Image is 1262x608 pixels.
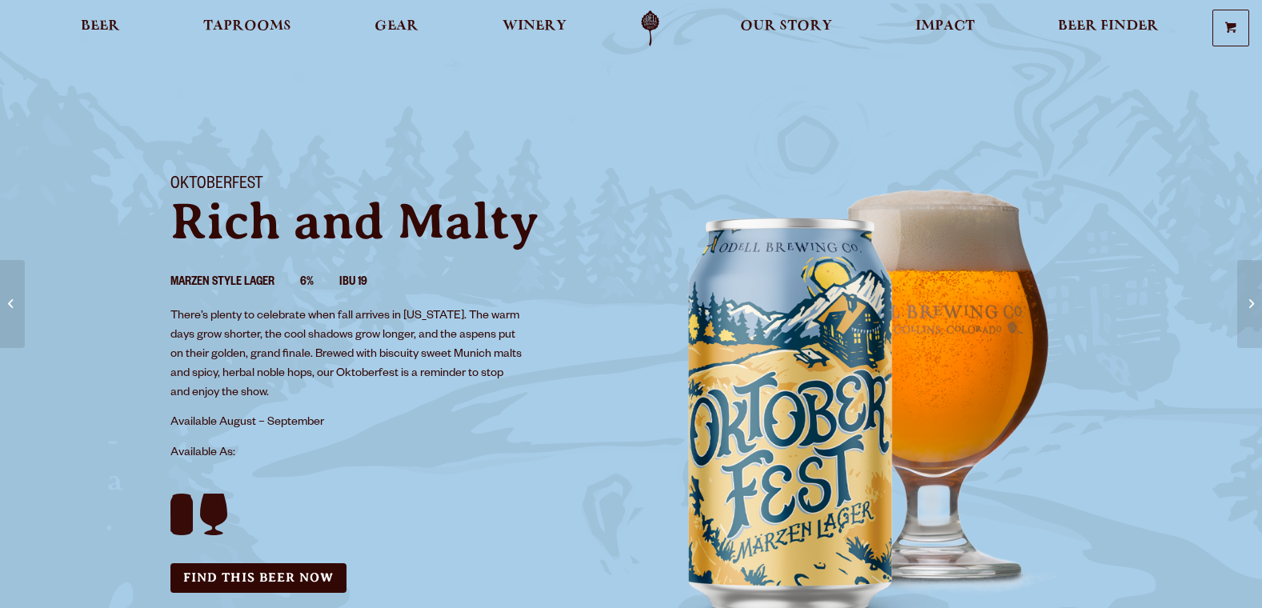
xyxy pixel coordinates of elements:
a: Find this Beer Now [170,563,347,593]
p: Available August – September [170,414,524,433]
span: Impact [915,20,975,33]
span: Taprooms [203,20,291,33]
li: 6% [300,273,339,294]
a: Our Story [730,10,843,46]
a: Impact [905,10,985,46]
p: Available As: [170,444,612,463]
a: Winery [492,10,577,46]
span: Gear [375,20,419,33]
span: Beer Finder [1058,20,1159,33]
span: Our Story [740,20,832,33]
span: Winery [503,20,567,33]
p: There’s plenty to celebrate when fall arrives in [US_STATE]. The warm days grow shorter, the cool... [170,307,524,403]
a: Gear [364,10,429,46]
a: Odell Home [620,10,680,46]
a: Beer [70,10,130,46]
span: Beer [81,20,120,33]
li: IBU 19 [339,273,393,294]
li: Marzen Style Lager [170,273,300,294]
a: Taprooms [193,10,302,46]
h1: Oktoberfest [170,175,612,196]
p: Rich and Malty [170,196,612,247]
a: Beer Finder [1048,10,1169,46]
